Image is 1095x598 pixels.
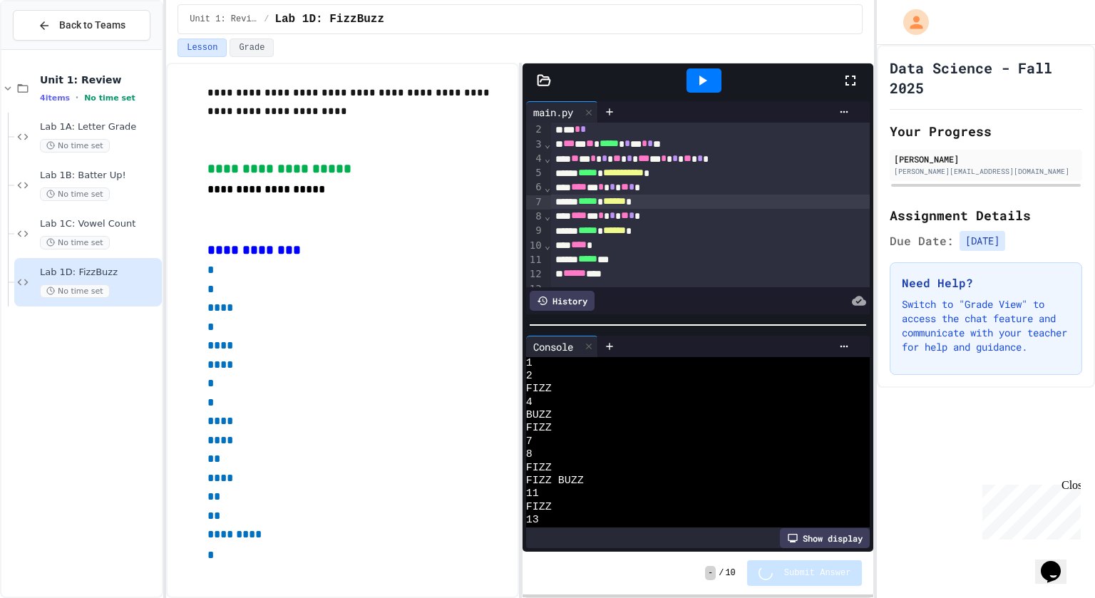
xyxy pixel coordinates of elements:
div: 12 [526,267,544,282]
div: 3 [526,138,544,152]
div: main.py [526,105,580,120]
span: FIZZ [526,501,552,514]
span: 7 [526,435,533,448]
div: 6 [526,180,544,195]
div: 11 [526,253,544,267]
h1: Data Science - Fall 2025 [890,58,1082,98]
span: Fold line [544,182,551,193]
span: No time set [84,93,135,103]
div: 5 [526,166,544,180]
span: BUZZ [526,409,552,422]
button: Lesson [178,38,227,57]
span: Unit 1: Review [40,73,159,86]
div: 4 [526,152,544,166]
h3: Need Help? [902,274,1070,292]
iframe: chat widget [977,479,1081,540]
span: / [264,14,269,25]
span: Fold line [544,153,551,164]
span: No time set [40,187,110,201]
div: 9 [526,224,544,238]
span: Submit Answer [784,567,851,579]
span: 11 [526,488,539,500]
span: Fold line [544,239,551,251]
p: Switch to "Grade View" to access the chat feature and communicate with your teacher for help and ... [902,297,1070,354]
span: 1 [526,357,533,370]
div: Console [526,339,580,354]
span: No time set [40,284,110,298]
span: / [719,567,724,579]
span: FIZZ [526,462,552,475]
span: Lab 1D: FizzBuzz [40,267,159,279]
div: 7 [526,195,544,210]
div: 10 [526,239,544,253]
span: 2 [526,370,533,383]
span: Unit 1: Review [190,14,258,25]
button: Grade [230,38,274,57]
span: - [705,566,716,580]
span: 4 items [40,93,70,103]
span: 13 [526,514,539,527]
div: [PERSON_NAME][EMAIL_ADDRESS][DOMAIN_NAME] [894,166,1078,177]
div: 13 [526,282,544,297]
div: My Account [888,6,932,38]
div: Show display [780,528,870,548]
span: [DATE] [960,231,1005,251]
span: Lab 1D: FizzBuzz [274,11,384,28]
div: [PERSON_NAME] [894,153,1078,165]
span: 10 [725,567,735,579]
span: Back to Teams [59,18,125,33]
span: FIZZ [526,383,552,396]
span: 8 [526,448,533,461]
span: Lab 1B: Batter Up! [40,170,159,182]
div: 8 [526,210,544,224]
span: • [76,92,78,103]
iframe: chat widget [1035,541,1081,584]
span: FIZZ BUZZ [526,475,584,488]
span: Fold line [544,138,551,150]
div: 2 [526,123,544,137]
h2: Your Progress [890,121,1082,141]
span: 4 [526,396,533,409]
div: Chat with us now!Close [6,6,98,91]
span: No time set [40,139,110,153]
span: Due Date: [890,232,954,249]
h2: Assignment Details [890,205,1082,225]
span: FIZZ [526,422,552,435]
div: To enrich screen reader interactions, please activate Accessibility in Grammarly extension settings [551,105,870,369]
span: Lab 1C: Vowel Count [40,218,159,230]
span: Fold line [544,210,551,222]
span: Lab 1A: Letter Grade [40,121,159,133]
div: History [530,291,595,311]
span: No time set [40,236,110,249]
